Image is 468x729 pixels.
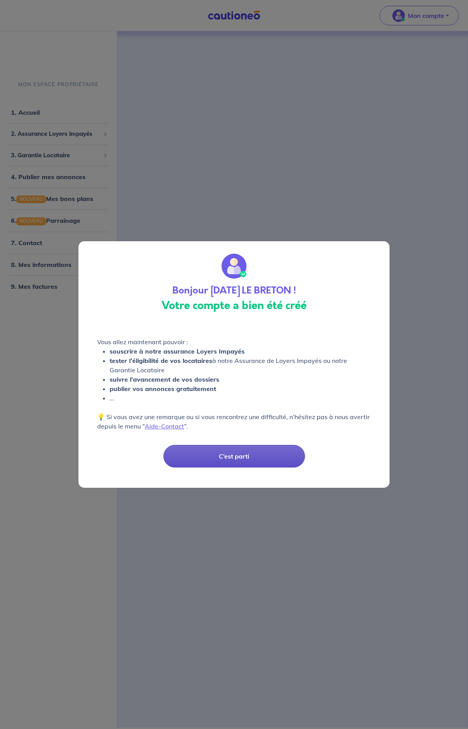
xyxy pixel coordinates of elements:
a: Aide-Contact [145,422,184,430]
li: à notre Assurance de Loyers Impayés ou notre Garantie Locataire [110,356,371,375]
strong: souscrire à notre assurance Loyers Impayés [110,347,245,355]
strong: publier vos annonces gratuitement [110,385,216,393]
button: C’est parti [163,445,305,468]
strong: Votre compte a bien été créé [161,298,307,313]
strong: suivre l’avancement de vos dossiers [110,375,219,383]
img: wallet_circle [222,254,246,279]
p: 💡 Si vous avez une remarque ou si vous rencontrez une difficulté, n’hésitez pas à nous avertir de... [97,412,371,431]
li: ... [110,393,371,403]
p: Vous allez maintenant pouvoir : [97,337,371,347]
h4: Bonjour [DATE] LE BRETON ! [172,285,296,296]
strong: tester l’éligibilité de vos locataires [110,357,212,364]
